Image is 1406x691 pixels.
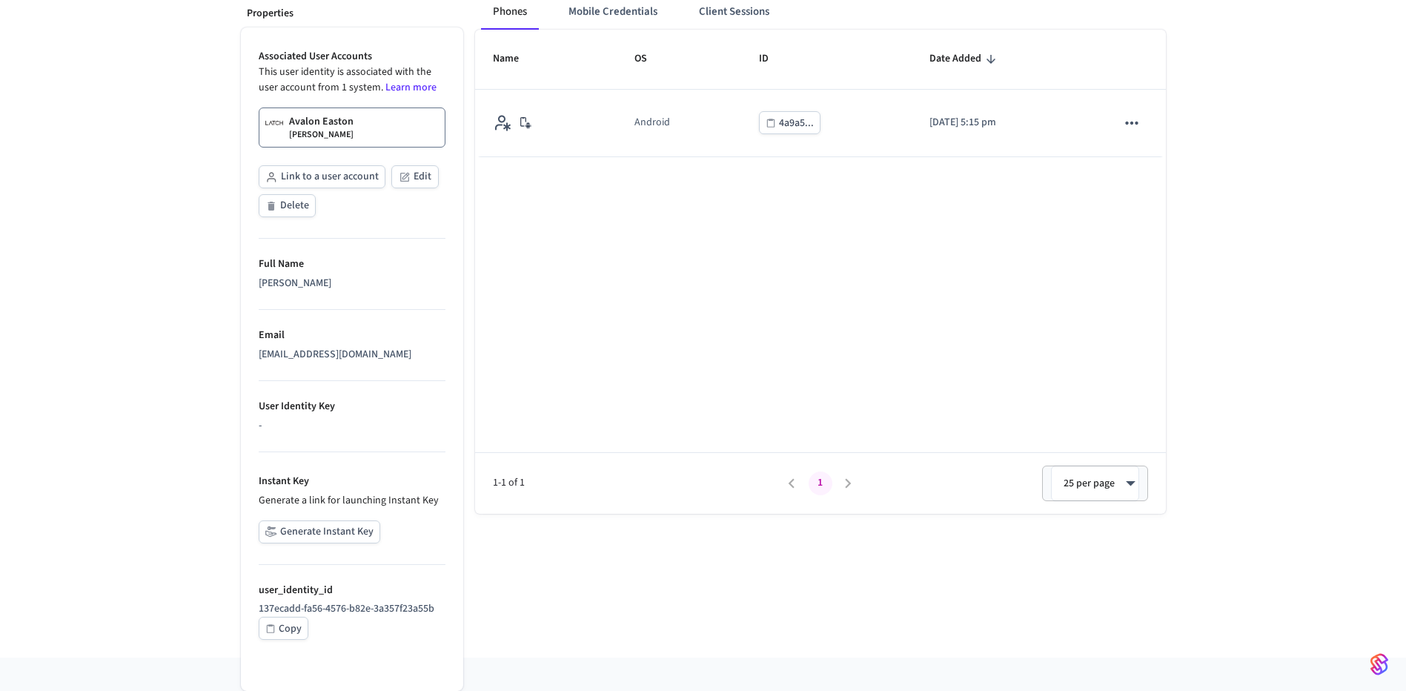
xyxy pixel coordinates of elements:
button: Copy [259,617,308,640]
a: Learn more [385,80,437,95]
div: [EMAIL_ADDRESS][DOMAIN_NAME] [259,347,445,363]
p: Instant Key [259,474,445,489]
p: Properties [247,6,457,22]
div: 4a9a5... [779,114,814,133]
p: Email [259,328,445,343]
p: [DATE] 5:15 pm [929,115,1081,130]
table: sticky table [475,30,1166,157]
p: Associated User Accounts [259,49,445,65]
p: Generate a link for launching Instant Key [259,493,445,509]
p: This user identity is associated with the user account from 1 system. [259,65,445,96]
span: OS [634,47,666,70]
span: Date Added [929,47,1001,70]
div: - [259,418,445,434]
p: [PERSON_NAME] [289,129,354,141]
div: [PERSON_NAME] [259,276,445,291]
span: Name [493,47,538,70]
p: Full Name [259,257,445,272]
p: 137ecadd-fa56-4576-b82e-3a357f23a55b [259,601,445,617]
span: ID [759,47,788,70]
span: 1-1 of 1 [493,475,778,491]
a: Avalon Easton[PERSON_NAME] [259,108,445,148]
button: 4a9a5... [759,111,820,134]
button: Generate Instant Key [259,520,380,543]
div: Android [634,115,670,130]
button: Edit [391,165,439,188]
img: Latch Building Logo [265,114,283,132]
img: SeamLogoGradient.69752ec5.svg [1370,652,1388,676]
div: 25 per page [1051,466,1139,501]
p: User Identity Key [259,399,445,414]
button: Link to a user account [259,165,385,188]
p: user_identity_id [259,583,445,598]
p: Avalon Easton [289,114,354,129]
div: Copy [279,620,302,638]
button: Delete [259,194,316,217]
button: page 1 [809,472,832,495]
nav: pagination navigation [778,472,863,495]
